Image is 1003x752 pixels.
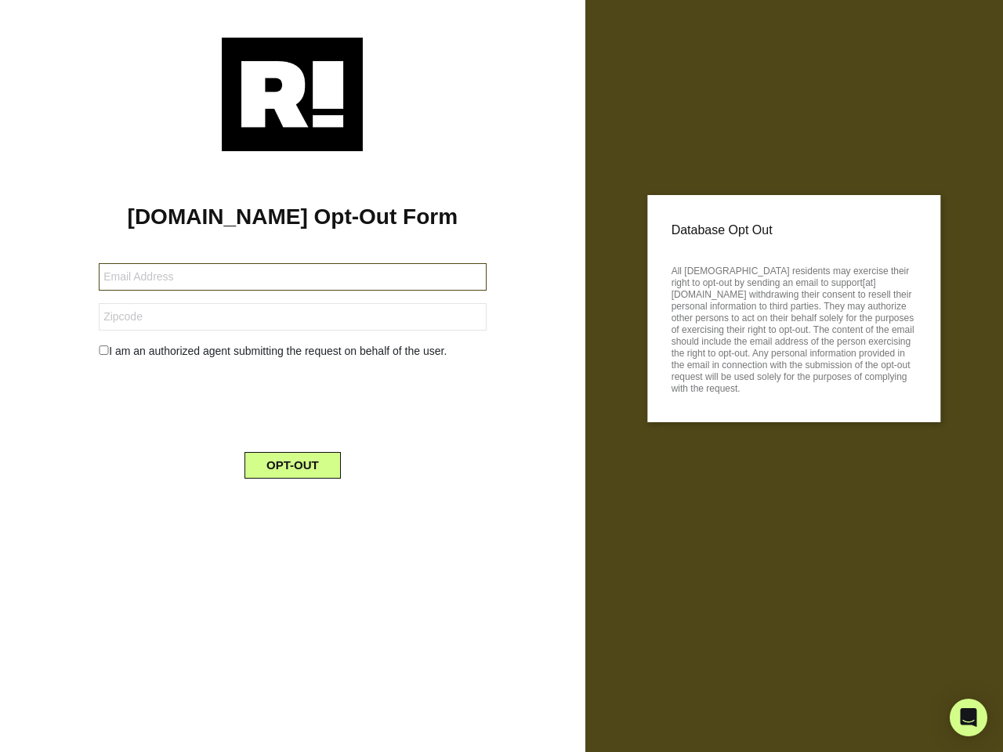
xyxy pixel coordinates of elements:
p: All [DEMOGRAPHIC_DATA] residents may exercise their right to opt-out by sending an email to suppo... [672,261,917,395]
input: Email Address [99,263,486,291]
iframe: reCAPTCHA [173,372,411,433]
button: OPT-OUT [244,452,341,479]
input: Zipcode [99,303,486,331]
img: Retention.com [222,38,363,151]
div: I am an authorized agent submitting the request on behalf of the user. [87,343,498,360]
h1: [DOMAIN_NAME] Opt-Out Form [24,204,562,230]
p: Database Opt Out [672,219,917,242]
div: Open Intercom Messenger [950,699,987,736]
